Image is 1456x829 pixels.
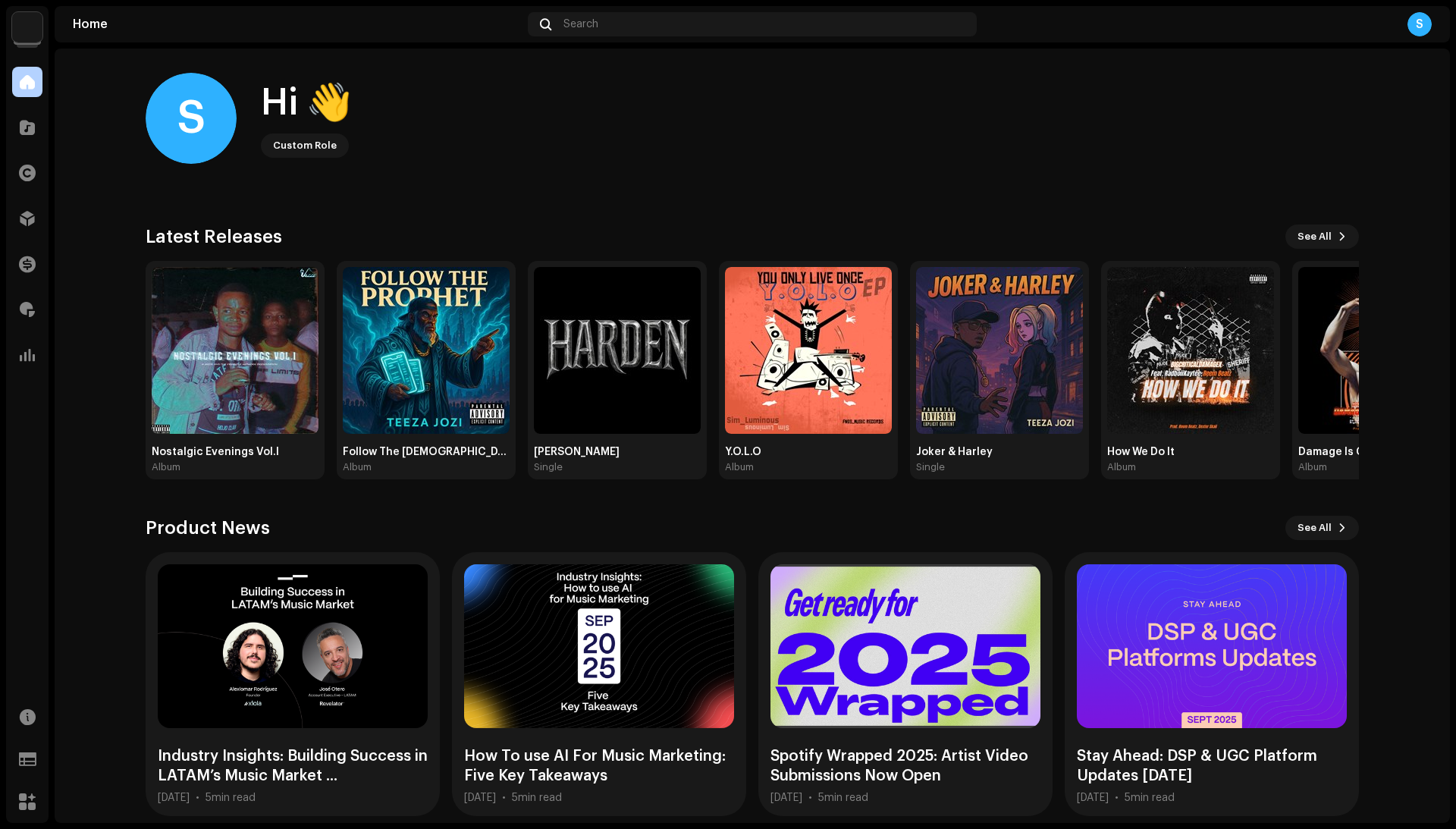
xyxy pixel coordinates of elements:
div: Album [1107,461,1136,473]
span: min read [824,793,868,803]
div: Nostalgic Evenings Vol.I [152,446,318,458]
div: 5 [1125,792,1175,804]
div: Single [534,461,563,473]
img: a43f0f3f-87b9-4339-bb93-5643cd6c56b0 [916,267,1083,434]
button: See All [1285,516,1359,540]
div: [DATE] [464,792,496,804]
div: Album [725,461,754,473]
div: [DATE] [158,792,190,804]
img: f729c614-9fb7-4848-b58a-1d870abb8325 [12,12,42,42]
div: Album [152,461,180,473]
div: Album [343,461,372,473]
button: See All [1285,225,1359,249]
div: How To use AI For Music Marketing: Five Key Takeaways [464,746,734,786]
div: How We Do It [1107,446,1274,458]
h3: Latest Releases [146,225,282,249]
span: See All [1298,221,1332,252]
img: fbdd15eb-079d-4e25-b852-b8d62de1d5f7 [1107,267,1274,434]
div: [PERSON_NAME] [534,446,701,458]
img: 09a56980-8bcb-490c-8a1e-b1d6aefa5991 [152,267,318,434]
img: ab750296-7f28-47da-bd7d-cbc0b0e9bf56 [534,267,701,434]
div: Industry Insights: Building Success in LATAM’s Music Market ... [158,746,428,786]
div: S [146,73,237,164]
div: [DATE] [770,792,802,804]
div: Follow The [DEMOGRAPHIC_DATA] [343,446,510,458]
div: • [502,792,506,804]
div: Custom Role [273,137,337,155]
div: • [808,792,812,804]
div: • [1115,792,1119,804]
div: 5 [512,792,562,804]
span: See All [1298,513,1332,543]
div: Y.O.L.O [725,446,892,458]
div: 5 [818,792,868,804]
span: Search [563,18,598,30]
div: Hi 👋 [261,79,352,127]
div: Home [73,18,522,30]
span: min read [1131,793,1175,803]
div: Stay Ahead: DSP & UGC Platform Updates [DATE] [1077,746,1347,786]
div: [DATE] [1077,792,1109,804]
div: 5 [206,792,256,804]
div: Spotify Wrapped 2025: Artist Video Submissions Now Open [770,746,1040,786]
span: min read [212,793,256,803]
span: min read [518,793,562,803]
div: Single [916,461,945,473]
img: fab71109-8a3e-42ed-b596-7330e114dae8 [725,267,892,434]
div: S [1407,12,1432,36]
img: 75eaf546-458a-4bc3-afa1-3a486d5a107d [343,267,510,434]
div: • [196,792,199,804]
h3: Product News [146,516,270,540]
div: Joker & Harley [916,446,1083,458]
div: Album [1298,461,1327,473]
